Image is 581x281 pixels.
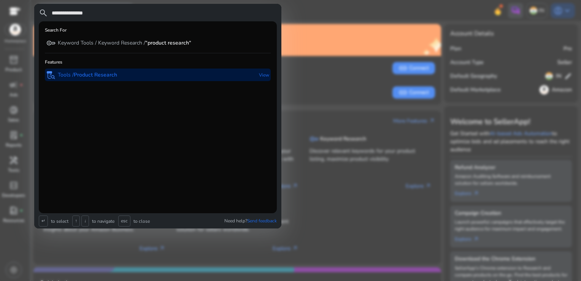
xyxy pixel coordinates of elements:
span: ↓ [81,216,89,227]
p: Keyword Tools / Keyword Research / [58,39,191,47]
p: to select [49,218,68,224]
p: to close [132,218,150,224]
span: ↑ [72,216,80,227]
b: “product research“ [145,39,191,46]
p: Need help? [224,218,277,224]
p: to navigate [90,218,114,224]
h6: Features [45,59,62,65]
span: key [46,38,56,48]
p: View [259,69,269,81]
span: ↵ [39,216,48,227]
span: esc [118,216,130,227]
h6: Search For [45,27,67,33]
span: search [39,8,48,18]
span: Send feedback [247,218,277,224]
p: Tools / [58,71,117,79]
b: Product Research [74,71,117,78]
span: lab_research [46,70,56,80]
